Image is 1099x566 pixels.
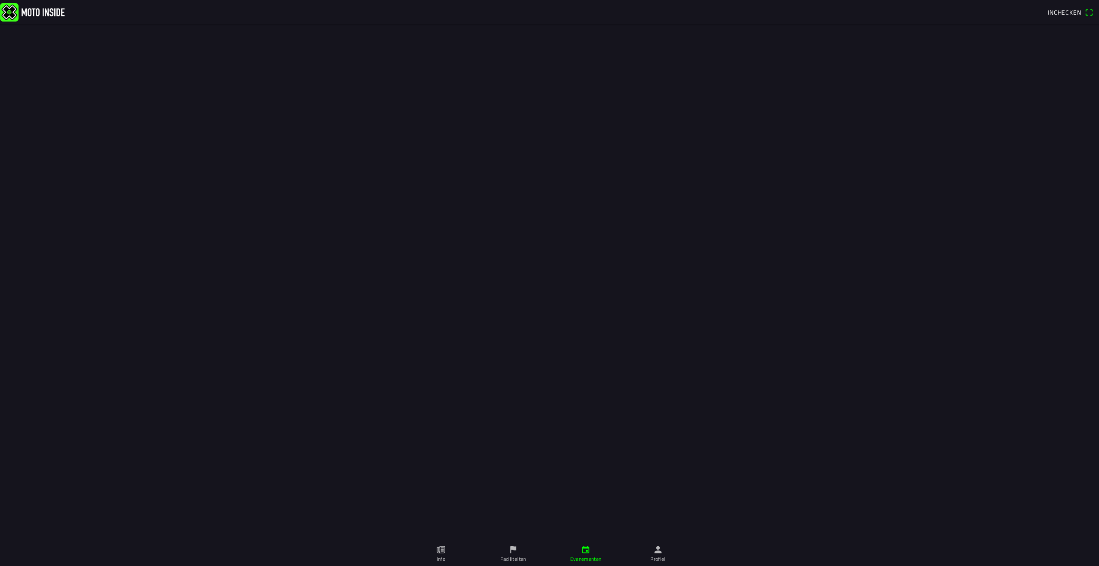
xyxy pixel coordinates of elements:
[509,545,518,554] ion-icon: flag
[1043,5,1097,19] a: Incheckenqr scanner
[437,555,445,563] ion-label: Info
[653,545,663,554] ion-icon: person
[650,555,666,563] ion-label: Profiel
[436,545,446,554] ion-icon: paper
[1048,8,1081,17] span: Inchecken
[500,555,526,563] ion-label: Faciliteiten
[581,545,590,554] ion-icon: calendar
[570,555,602,563] ion-label: Evenementen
